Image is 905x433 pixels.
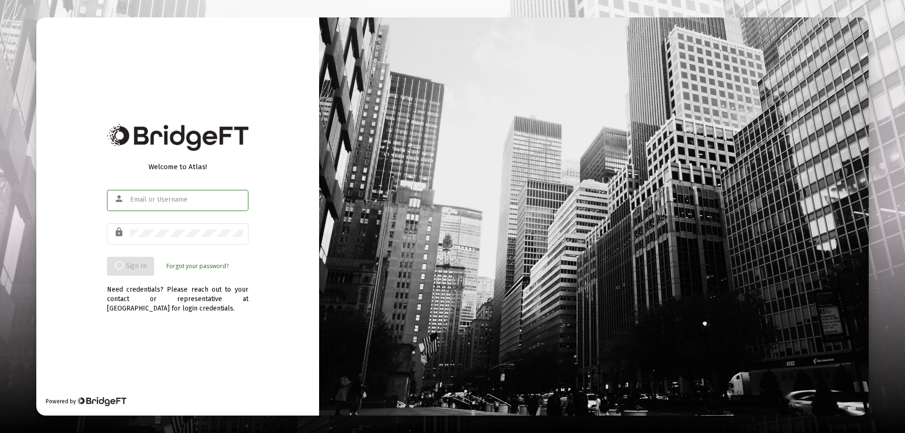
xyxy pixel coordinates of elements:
img: Bridge Financial Technology Logo [107,124,248,151]
mat-icon: person [114,193,125,204]
div: Need credentials? Please reach out to your contact or representative at [GEOGRAPHIC_DATA] for log... [107,276,248,313]
div: Welcome to Atlas! [107,162,248,172]
mat-icon: lock [114,227,125,238]
span: Sign In [115,262,147,270]
a: Forgot your password? [166,261,229,271]
button: Sign In [107,257,154,276]
div: Powered by [46,397,126,406]
input: Email or Username [130,196,243,204]
img: Bridge Financial Technology Logo [77,397,126,406]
